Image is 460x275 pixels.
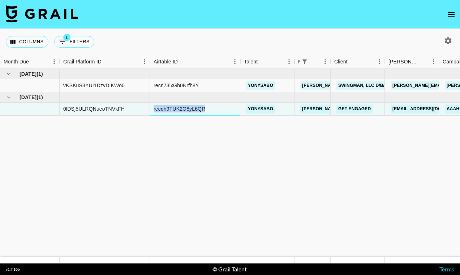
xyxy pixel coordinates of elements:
button: Sort [29,57,39,67]
div: Client [331,55,385,69]
div: Booker [385,55,439,69]
div: © Grail Talent [212,266,247,273]
button: Menu [374,56,385,67]
div: vKSKuS3YUI1DzvDIKWo0 [63,82,125,89]
div: Client [334,55,348,69]
img: Grail Talent [6,5,78,22]
button: Sort [348,57,358,67]
div: Month Due [4,55,29,69]
a: [PERSON_NAME][EMAIL_ADDRESS][PERSON_NAME][DOMAIN_NAME] [300,105,455,114]
button: hide children [4,92,14,102]
div: Grail Platform ID [63,55,102,69]
div: 0lDSj5ULRQNueoTNVkFH [63,105,125,112]
button: hide children [4,69,14,79]
button: Menu [229,56,240,67]
button: Menu [139,56,150,67]
button: Sort [102,57,112,67]
button: Menu [428,56,439,67]
div: Manager [298,55,300,69]
div: Manager [295,55,331,69]
a: [PERSON_NAME][EMAIL_ADDRESS][PERSON_NAME][DOMAIN_NAME] [300,81,455,90]
a: Get Engaged [336,105,373,114]
a: Swingman, LLC d/b/a Zoned Gaming [336,81,425,90]
button: Show filters [300,57,310,67]
button: Menu [49,56,60,67]
div: Airtable ID [150,55,240,69]
button: Menu [320,56,331,67]
span: ( 1 ) [36,94,43,101]
div: 1 active filter [300,57,310,67]
button: Menu [284,56,295,67]
span: [DATE] [20,94,36,101]
div: [PERSON_NAME] [388,55,418,69]
button: Select columns [6,36,48,48]
span: ( 1 ) [36,70,43,77]
div: v 1.7.106 [6,267,20,272]
button: Sort [178,57,188,67]
div: Grail Platform ID [60,55,150,69]
button: Sort [258,57,268,67]
button: Sort [310,57,320,67]
div: recn73lxGb0Nrfh8Y [154,82,199,89]
a: Terms [439,266,454,272]
button: Sort [418,57,428,67]
div: recqh9TUK2O8yL6QR [154,105,205,112]
a: yonysabo [246,105,275,114]
div: Airtable ID [154,55,178,69]
button: open drawer [444,7,459,22]
button: Show filters [54,36,94,48]
span: [DATE] [20,70,36,77]
div: Talent [240,55,295,69]
a: yonysabo [246,81,275,90]
span: 1 [63,34,70,41]
div: Talent [244,55,258,69]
